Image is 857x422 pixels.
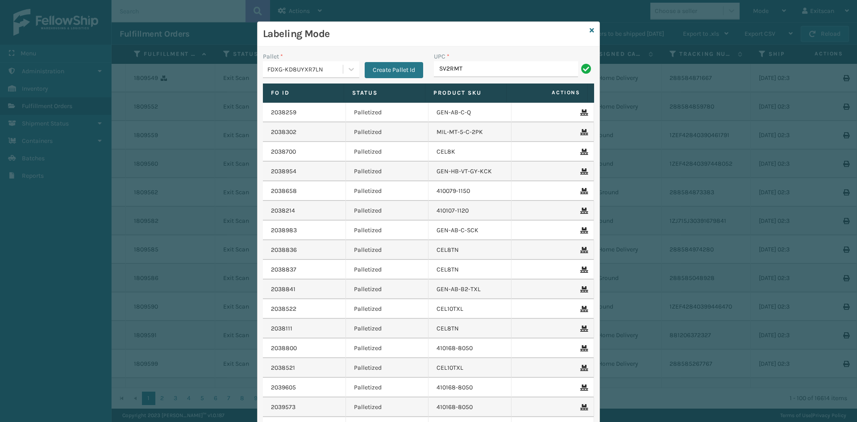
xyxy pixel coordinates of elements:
label: Fo Id [271,89,336,97]
td: Palletized [346,103,429,122]
i: Remove From Pallet [580,326,586,332]
td: Palletized [346,358,429,378]
td: 410168-8050 [428,338,512,358]
td: Palletized [346,319,429,338]
td: 410168-8050 [428,397,512,417]
td: Palletized [346,338,429,358]
td: Palletized [346,378,429,397]
a: 2038700 [271,147,296,156]
td: GEN-HB-VT-GY-KCK [428,162,512,181]
td: MIL-MT-5-C-2PK [428,122,512,142]
a: 2038214 [271,206,295,215]
label: UPC [434,52,449,61]
i: Remove From Pallet [580,208,586,214]
td: Palletized [346,240,429,260]
td: Palletized [346,397,429,417]
i: Remove From Pallet [580,345,586,351]
a: 2038983 [271,226,297,235]
label: Status [352,89,417,97]
div: FDXG-KD8UYXR7LN [267,65,344,74]
td: Palletized [346,221,429,240]
td: Palletized [346,181,429,201]
a: 2038954 [271,167,296,176]
td: GEN-AB-B2-TXL [428,280,512,299]
td: 410079-1150 [428,181,512,201]
td: GEN-AB-C-Q [428,103,512,122]
i: Remove From Pallet [580,267,586,273]
button: Create Pallet Id [365,62,423,78]
a: 2038837 [271,265,296,274]
td: Palletized [346,122,429,142]
a: 2038836 [271,246,297,255]
a: 2038522 [271,305,296,313]
td: Palletized [346,142,429,162]
td: Palletized [346,260,429,280]
span: Actions [509,85,586,100]
td: CEL8TN [428,260,512,280]
i: Remove From Pallet [580,306,586,312]
i: Remove From Pallet [580,247,586,253]
td: 410107-1120 [428,201,512,221]
td: Palletized [346,201,429,221]
i: Remove From Pallet [580,168,586,175]
i: Remove From Pallet [580,129,586,135]
label: Product SKU [433,89,498,97]
a: 2038841 [271,285,295,294]
i: Remove From Pallet [580,365,586,371]
label: Pallet [263,52,283,61]
a: 2038800 [271,344,297,353]
a: 2038521 [271,364,295,372]
td: Palletized [346,162,429,181]
a: 2038658 [271,187,297,196]
a: 2038302 [271,128,296,137]
a: 2038259 [271,108,296,117]
i: Remove From Pallet [580,149,586,155]
td: CEL8TN [428,240,512,260]
td: CEL8TN [428,319,512,338]
td: CEL10TXL [428,299,512,319]
a: 2038111 [271,324,292,333]
td: 410168-8050 [428,378,512,397]
td: Palletized [346,299,429,319]
h3: Labeling Mode [263,27,586,41]
i: Remove From Pallet [580,404,586,410]
td: GEN-AB-C-SCK [428,221,512,240]
td: CEL10TXL [428,358,512,378]
td: CEL8K [428,142,512,162]
i: Remove From Pallet [580,384,586,391]
a: 2039605 [271,383,296,392]
i: Remove From Pallet [580,227,586,234]
i: Remove From Pallet [580,286,586,292]
td: Palletized [346,280,429,299]
i: Remove From Pallet [580,109,586,116]
a: 2039573 [271,403,295,412]
i: Remove From Pallet [580,188,586,194]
